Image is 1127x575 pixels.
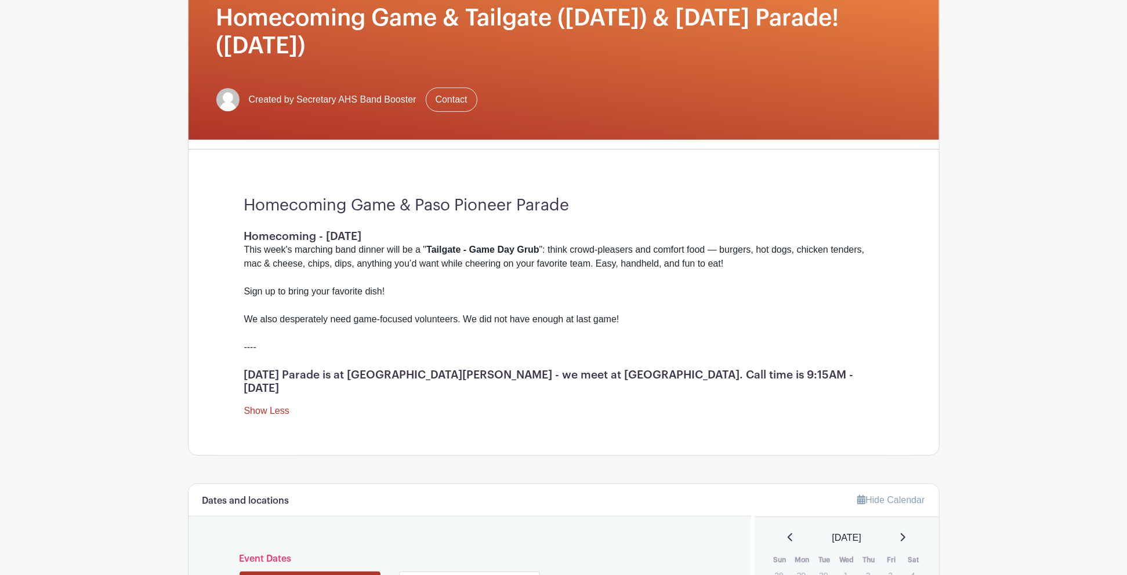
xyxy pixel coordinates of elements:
[244,406,289,420] a: Show Less
[769,554,791,566] th: Sun
[426,245,539,254] strong: Tailgate - Game Day Grub
[202,496,289,507] h6: Dates and locations
[216,4,911,60] h1: Homecoming Game & Tailgate ([DATE]) & [DATE] Parade! ([DATE])
[858,554,880,566] th: Thu
[813,554,836,566] th: Tue
[244,230,883,243] h1: Homecoming - [DATE]
[832,531,861,545] span: [DATE]
[244,243,883,368] div: This week's marching band dinner will be a " ": think crowd-pleasers and comfort food — burgers, ...
[836,554,858,566] th: Wed
[791,554,814,566] th: Mon
[244,368,883,395] h1: [DATE] Parade is at [GEOGRAPHIC_DATA][PERSON_NAME] - we meet at [GEOGRAPHIC_DATA]. Call time is 9...
[903,554,925,566] th: Sat
[249,93,416,107] span: Created by Secretary AHS Band Booster
[857,495,925,505] a: Hide Calendar
[216,88,240,111] img: default-ce2991bfa6775e67f084385cd625a349d9dcbb7a52a09fb2fda1e96e2d18dcdb.png
[426,88,477,112] a: Contact
[244,196,883,216] h3: Homecoming Game & Paso Pioneer Parade
[230,554,710,565] h6: Event Dates
[880,554,903,566] th: Fri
